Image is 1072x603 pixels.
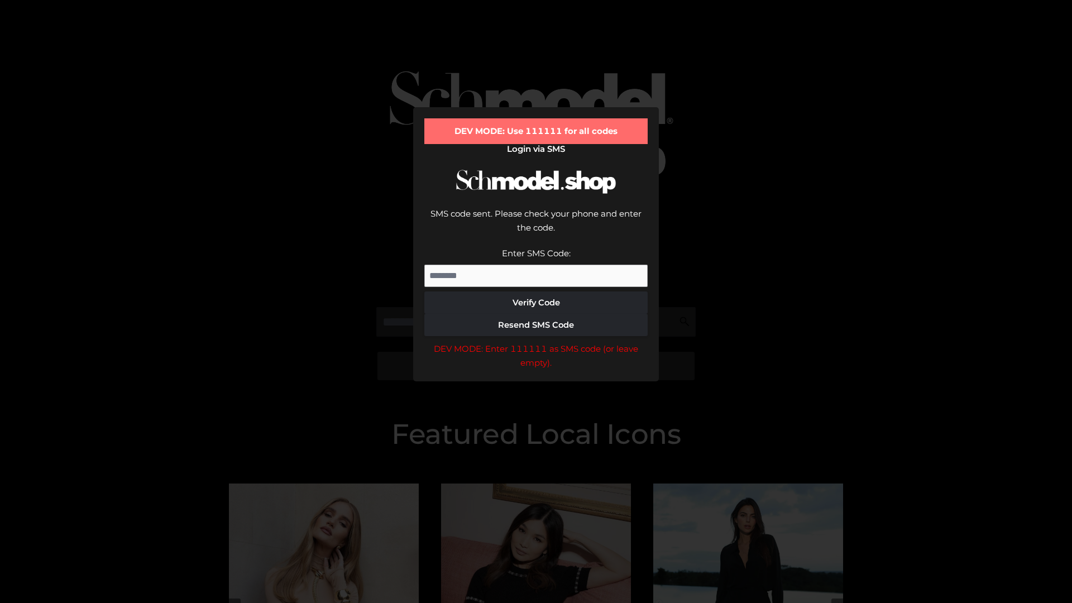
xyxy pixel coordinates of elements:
[424,314,648,336] button: Resend SMS Code
[424,207,648,246] div: SMS code sent. Please check your phone and enter the code.
[424,291,648,314] button: Verify Code
[502,248,571,259] label: Enter SMS Code:
[424,118,648,144] div: DEV MODE: Use 111111 for all codes
[424,342,648,370] div: DEV MODE: Enter 111111 as SMS code (or leave empty).
[452,160,620,204] img: Schmodel Logo
[424,144,648,154] h2: Login via SMS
